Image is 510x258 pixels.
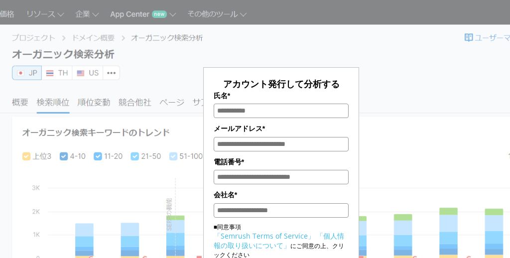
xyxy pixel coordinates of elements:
[214,231,315,241] a: 「Semrush Terms of Service」
[223,78,340,90] span: アカウント発行して分析する
[214,231,344,250] a: 「個人情報の取り扱いについて」
[214,123,349,134] label: メールアドレス*
[214,156,349,167] label: 電話番号*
